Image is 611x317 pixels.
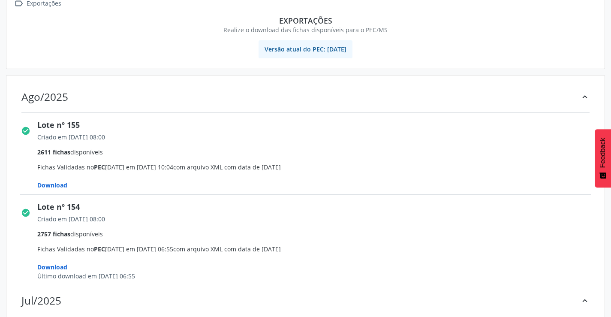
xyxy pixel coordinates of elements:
[21,294,61,307] div: Jul/2025
[37,229,597,239] div: disponíveis
[37,230,70,238] span: 2757 fichas
[580,92,590,102] i: keyboard_arrow_up
[173,163,281,171] span: com arquivo XML com data de [DATE]
[21,91,68,103] div: Ago/2025
[173,245,281,253] span: com arquivo XML com data de [DATE]
[94,245,105,253] span: PEC
[580,294,590,307] div: keyboard_arrow_up
[37,133,597,190] span: Fichas Validadas no [DATE] em [DATE] 10:04
[599,138,607,168] span: Feedback
[21,208,30,217] i: check_circle
[21,126,30,136] i: check_circle
[37,214,597,223] div: Criado em [DATE] 08:00
[595,129,611,187] button: Feedback - Mostrar pesquisa
[580,91,590,103] div: keyboard_arrow_up
[37,148,70,156] span: 2611 fichas
[580,296,590,305] i: keyboard_arrow_up
[37,263,67,271] span: Download
[37,181,67,189] span: Download
[37,119,597,131] div: Lote nº 155
[37,148,597,157] div: disponíveis
[18,16,593,25] div: Exportações
[37,214,597,281] span: Fichas Validadas no [DATE] em [DATE] 06:55
[37,133,597,142] div: Criado em [DATE] 08:00
[259,40,352,58] span: Versão atual do PEC: [DATE]
[18,25,593,34] div: Realize o download das fichas disponíveis para o PEC/MS
[37,201,597,213] div: Lote nº 154
[37,272,597,281] div: Último download em [DATE] 06:55
[94,163,105,171] span: PEC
